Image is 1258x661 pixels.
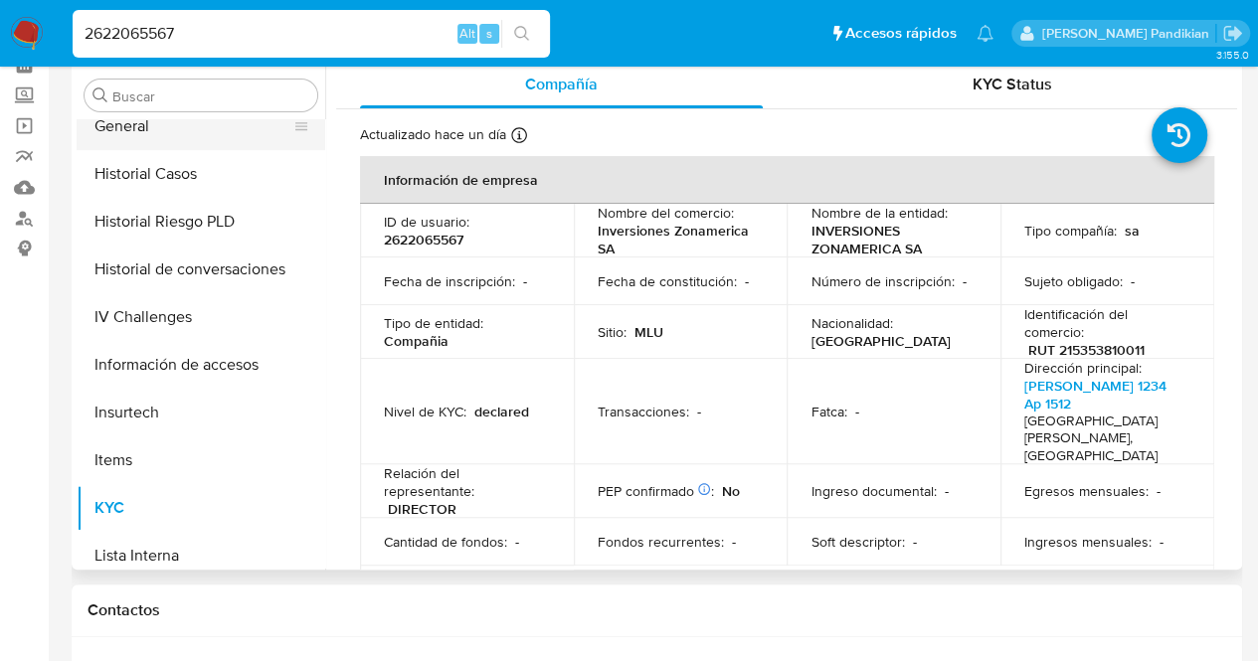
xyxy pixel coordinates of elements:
p: Inversiones Zonamerica SA [598,222,756,257]
p: - [523,272,527,290]
p: Tipo compañía : [1024,222,1117,240]
p: Fecha de constitución : [598,272,737,290]
p: Ingreso documental : [810,482,936,500]
button: Lista Interna [77,532,325,579]
button: search-icon [501,20,542,48]
button: Historial Casos [77,150,325,198]
button: Insurtech [77,389,325,436]
p: Sujeto obligado : [1024,272,1123,290]
p: ID de usuario : [384,213,469,231]
p: Fecha de inscripción : [384,272,515,290]
p: Egresos mensuales : [1024,482,1149,500]
span: s [486,24,492,43]
p: [GEOGRAPHIC_DATA] [810,332,950,350]
p: sa [1125,222,1140,240]
a: Notificaciones [977,25,993,42]
button: KYC [77,484,325,532]
p: 2622065567 [384,231,463,248]
button: Buscar [92,87,108,103]
p: Fondos recurrentes : [598,533,724,551]
p: Ingresos mensuales : [1024,533,1152,551]
p: MLU [634,323,663,341]
p: Soft descriptor : [810,533,904,551]
input: Buscar usuario o caso... [73,21,550,47]
p: declared [474,403,529,420]
input: Buscar [112,87,309,105]
button: Historial de conversaciones [77,246,325,293]
p: RUT 215353810011 [1028,341,1145,359]
span: KYC Status [973,73,1052,95]
a: Salir [1222,23,1243,44]
span: Accesos rápidos [845,23,957,44]
p: agostina.bazzano@mercadolibre.com [1041,24,1215,43]
span: Alt [459,24,475,43]
p: Actualizado hace un día [360,125,506,144]
span: 3.155.0 [1215,47,1248,63]
p: Nombre de la entidad : [810,204,947,222]
p: Dirección principal : [1024,359,1142,377]
button: Items [77,436,325,484]
p: Nacionalidad : [810,314,892,332]
button: Historial Riesgo PLD [77,198,325,246]
h4: [GEOGRAPHIC_DATA][PERSON_NAME], [GEOGRAPHIC_DATA] [1024,413,1182,465]
button: Información de accesos [77,341,325,389]
p: INVERSIONES ZONAMERICA SA [810,222,969,257]
h1: Contactos [88,600,1226,620]
p: - [912,533,916,551]
p: Tipo de entidad : [384,314,483,332]
p: - [732,533,736,551]
p: - [1160,533,1164,551]
a: [PERSON_NAME] 1234 Ap 1512 [1024,376,1167,413]
p: Identificación del comercio : [1024,305,1190,341]
button: General [77,102,309,150]
p: Sitio : [598,323,627,341]
p: - [1131,272,1135,290]
p: - [944,482,948,500]
p: Compañia [384,332,449,350]
th: Información de empresa [360,156,1214,204]
p: - [745,272,749,290]
p: DIRECTOR [388,500,456,518]
p: Nivel de KYC : [384,403,466,420]
p: - [962,272,966,290]
p: - [1157,482,1161,500]
p: Transacciones : [598,403,689,420]
p: Fatca : [810,403,846,420]
button: IV Challenges [77,293,325,341]
p: Nombre del comercio : [598,204,734,222]
p: Relación del representante : [384,464,550,500]
p: No [722,482,740,500]
p: Cantidad de fondos : [384,533,507,551]
p: - [854,403,858,420]
p: PEP confirmado : [598,482,714,500]
p: - [697,403,701,420]
p: Número de inscripción : [810,272,954,290]
p: - [515,533,519,551]
span: Compañía [525,73,598,95]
